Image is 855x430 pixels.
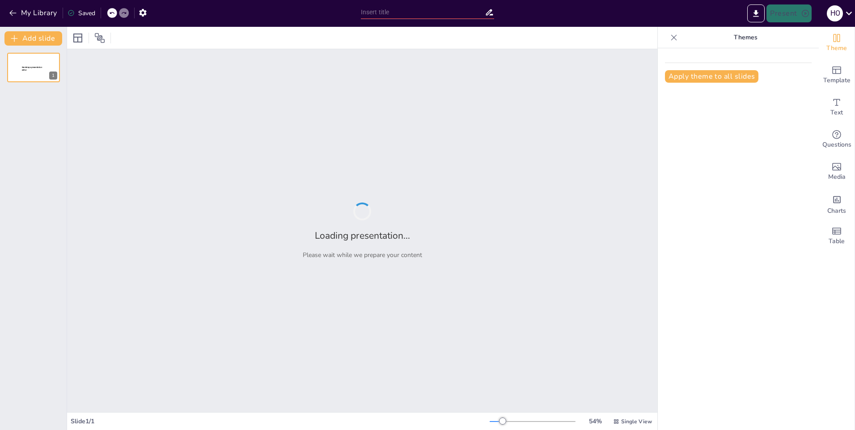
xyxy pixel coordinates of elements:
[7,53,60,82] div: 1
[584,417,606,426] div: 54 %
[827,4,843,22] button: H O
[830,108,843,118] span: Text
[665,70,758,83] button: Apply theme to all slides
[315,229,410,242] h2: Loading presentation...
[819,27,855,59] div: Change the overall theme
[681,27,810,48] p: Themes
[7,6,61,20] button: My Library
[303,251,422,259] p: Please wait while we prepare your content
[828,172,846,182] span: Media
[747,4,765,22] button: Export to PowerPoint
[822,140,851,150] span: Questions
[621,418,652,425] span: Single View
[819,59,855,91] div: Add ready made slides
[827,5,843,21] div: H O
[94,33,105,43] span: Position
[4,31,62,46] button: Add slide
[71,31,85,45] div: Layout
[49,72,57,80] div: 1
[68,9,95,17] div: Saved
[71,417,490,426] div: Slide 1 / 1
[766,4,811,22] button: Present
[819,156,855,188] div: Add images, graphics, shapes or video
[819,91,855,123] div: Add text boxes
[819,123,855,156] div: Get real-time input from your audience
[827,206,846,216] span: Charts
[823,76,851,85] span: Template
[819,220,855,252] div: Add a table
[826,43,847,53] span: Theme
[361,6,485,19] input: Insert title
[22,66,42,71] span: Sendsteps presentation editor
[819,188,855,220] div: Add charts and graphs
[829,236,845,246] span: Table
